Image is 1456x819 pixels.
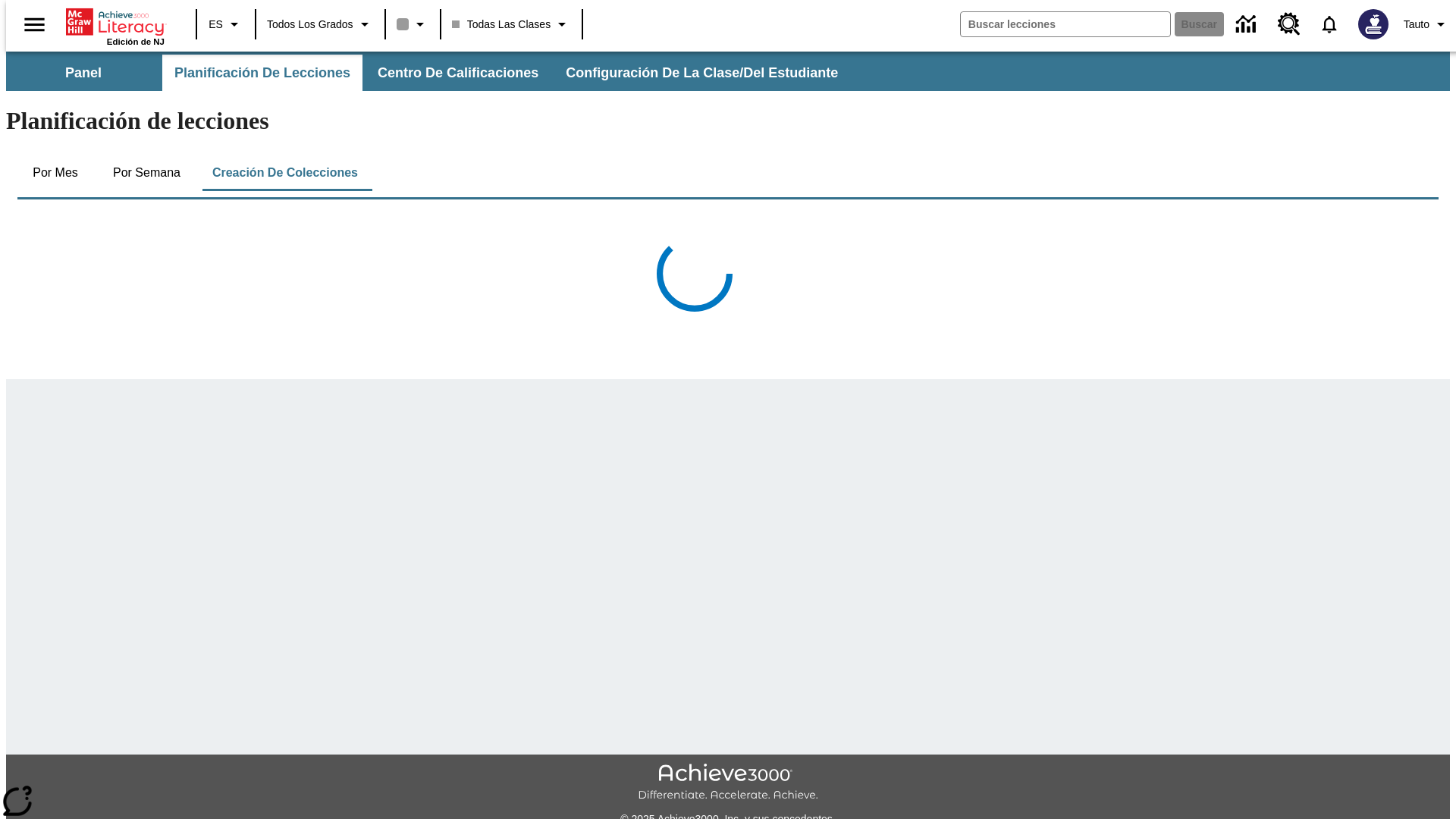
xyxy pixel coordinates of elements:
[12,2,57,47] button: Abrir el menú lateral
[452,17,551,33] span: Todas las clases
[554,55,850,91] button: Configuración de la clase/del estudiante
[107,37,165,46] span: Edición de NJ
[6,52,1450,91] div: Subbarra de navegación
[267,17,353,33] span: Todos los grados
[1358,9,1389,39] img: Avatar
[638,764,818,802] img: Achieve3000 Differentiate Accelerate Achieve
[1398,11,1456,38] button: Perfil/Configuración
[101,155,193,191] button: Por semana
[66,7,165,37] a: Portada
[366,55,551,91] button: Centro de calificaciones
[66,5,165,46] div: Portada
[961,12,1170,36] input: Buscar campo
[209,17,223,33] span: ES
[162,55,362,91] button: Planificación de lecciones
[1310,5,1349,44] a: Notificaciones
[6,55,852,91] div: Subbarra de navegación
[261,11,380,38] button: Grado: Todos los grados, Elige un grado
[1227,4,1269,45] a: Centro de información
[202,11,250,38] button: Lenguaje: ES, Selecciona un idioma
[1269,4,1310,45] a: Centro de recursos, Se abrirá en una pestaña nueva.
[6,107,1450,135] h1: Planificación de lecciones
[200,155,370,191] button: Creación de colecciones
[1404,17,1429,33] span: Tauto
[446,11,578,38] button: Clase: Todas las clases, Selecciona una clase
[17,155,93,191] button: Por mes
[8,55,159,91] button: Panel
[1349,5,1398,44] button: Escoja un nuevo avatar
